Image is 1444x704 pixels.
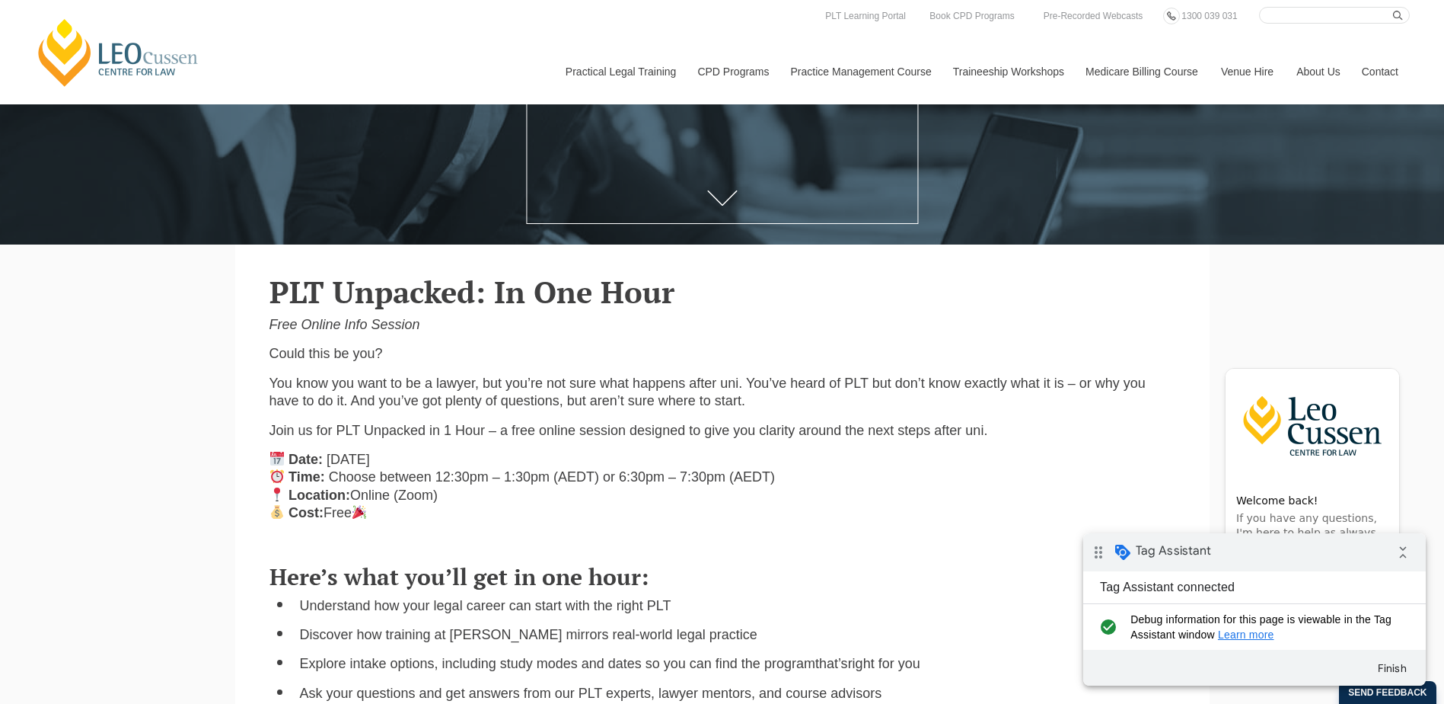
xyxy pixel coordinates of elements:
[135,95,191,107] a: Learn more
[327,452,370,467] span: [DATE]
[554,39,687,104] a: Practical Legal Training
[269,562,649,592] span: Here’s what you’ll get in one hour:
[270,452,284,466] img: 📅
[269,375,1175,411] p: You know you want to be a lawyer, but you’re not sure what happens after uni. You’ve heard of PLT...
[1101,312,1406,666] iframe: LiveChat chat widget
[269,345,1175,363] p: Could this be you?
[821,8,910,24] a: PLT Learning Portal
[300,656,815,671] span: Explore intake options, including study modes and dates so you can find the program
[352,505,366,519] img: 🎉
[1350,39,1410,104] a: Contact
[1040,8,1147,24] a: Pre-Recorded Webcasts
[282,121,336,149] button: Finish
[1178,8,1241,24] a: 1300 039 031
[300,597,1175,615] li: Understand how your legal career can start with the right PLT
[686,39,779,104] a: CPD Programs
[288,469,325,485] strong: Time:
[12,78,37,109] i: check_circle
[288,488,350,503] strong: Location:
[1210,39,1285,104] a: Venue Hire
[304,4,335,34] i: Collapse debug badge
[300,626,1175,644] li: Discover how training at [PERSON_NAME] mirrors real-world legal practice
[269,451,1175,523] p: Online (Zoom) Free
[300,685,1175,702] li: Ask your questions and get answers from our PLT experts, lawyer mentors, and course advisors
[53,10,128,25] span: Tag Assistant
[779,39,942,104] a: Practice Management Course
[942,39,1074,104] a: Traineeship Workshops
[1181,11,1237,21] span: 1300 039 031
[269,317,420,332] i: Free Online Info Session
[270,488,284,501] img: 📍
[288,452,323,467] strong: Date:
[269,271,674,312] strong: PLT Unpacked: In One Hour
[270,505,284,519] img: 💰
[1285,39,1350,104] a: About Us
[815,656,848,671] span: that’s
[270,469,284,483] img: ⏰
[329,469,775,485] span: Choose between 12:30pm – 1:30pm (AEDT) or 6:30pm – 7:30pm (AEDT)
[848,656,920,671] span: right for you
[1074,39,1210,104] a: Medicare Billing Course
[34,17,202,88] a: [PERSON_NAME] Centre for Law
[926,8,1018,24] a: Book CPD Programs
[269,422,1175,440] p: Join us for PLT Unpacked in 1 Hour – a free online session designed to give you clarity around th...
[288,505,324,520] strong: Cost:
[47,78,317,109] span: Debug information for this page is viewable in the Tag Assistant window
